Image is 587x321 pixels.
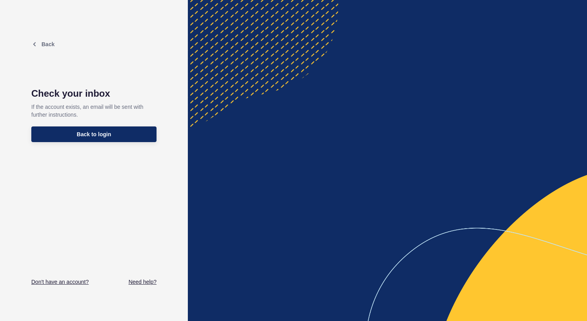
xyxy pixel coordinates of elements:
h1: Check your inbox [31,88,157,99]
button: Back to login [31,126,157,142]
p: If the account exists, an email will be sent with further instructions. [31,99,157,123]
a: Don't have an account? [31,278,89,286]
span: Back to login [77,130,111,138]
a: Back [31,41,54,47]
a: Need help? [128,278,157,286]
span: Back [41,41,54,47]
